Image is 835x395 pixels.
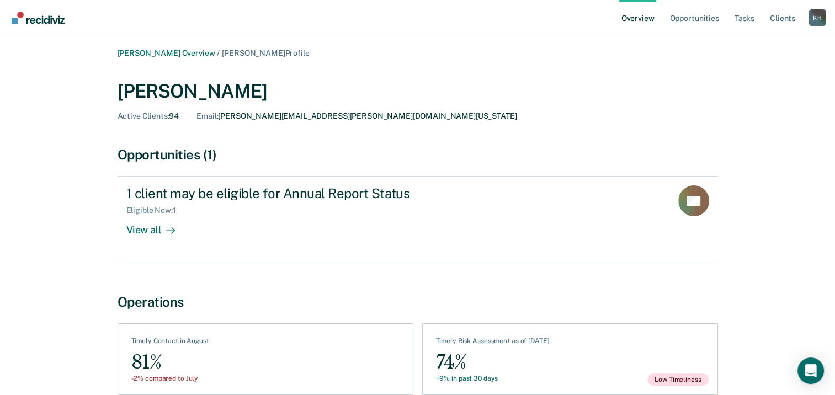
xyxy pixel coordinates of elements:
img: Recidiviz [12,12,65,24]
div: View all [126,215,188,237]
div: [PERSON_NAME][EMAIL_ADDRESS][PERSON_NAME][DOMAIN_NAME][US_STATE] [196,111,517,121]
a: 1 client may be eligible for Annual Report StatusEligible Now:1View all [118,176,718,263]
div: Eligible Now : 1 [126,206,185,215]
span: [PERSON_NAME] Profile [222,49,309,57]
div: K H [809,9,826,26]
div: Open Intercom Messenger [797,357,824,384]
div: 74% [436,350,550,375]
div: Timely Risk Assessment as of [DATE] [436,337,550,349]
button: Profile dropdown button [809,9,826,26]
div: Operations [118,294,718,310]
span: / [215,49,222,57]
div: [PERSON_NAME] [118,80,718,103]
span: Low Timeliness [647,373,708,386]
div: 81% [131,350,209,375]
span: Email : [196,111,218,120]
div: -2% compared to July [131,375,209,382]
div: 94 [118,111,179,121]
a: [PERSON_NAME] Overview [118,49,215,57]
div: Opportunities (1) [118,147,718,163]
div: +9% in past 30 days [436,375,550,382]
div: 1 client may be eligible for Annual Report Status [126,185,514,201]
div: Timely Contact in August [131,337,209,349]
span: Active Clients : [118,111,169,120]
